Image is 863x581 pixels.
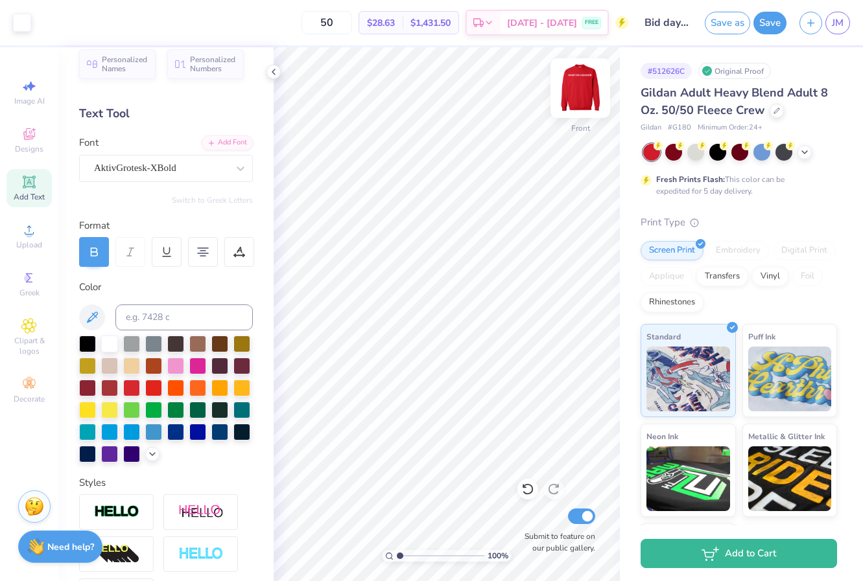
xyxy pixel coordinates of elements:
[748,446,832,511] img: Metallic & Glitter Ink
[641,215,837,230] div: Print Type
[641,241,703,260] div: Screen Print
[14,192,45,202] span: Add Text
[641,293,703,312] div: Rhinestones
[14,96,45,106] span: Image AI
[656,174,816,197] div: This color can be expedited for 5 day delivery.
[301,11,352,34] input: – –
[646,429,678,443] span: Neon Ink
[102,55,148,73] span: Personalized Names
[646,347,730,411] img: Standard
[410,16,451,30] span: $1,431.50
[507,16,577,30] span: [DATE] - [DATE]
[641,122,661,133] span: Gildan
[79,280,253,295] div: Color
[825,12,850,34] a: JM
[641,539,837,568] button: Add to Cart
[115,304,253,330] input: e.g. 7428 c
[832,16,844,30] span: JM
[488,550,508,562] span: 100 %
[202,135,253,150] div: Add Font
[696,267,748,286] div: Transfers
[517,530,595,554] label: Submit to feature on our public gallery.
[19,288,40,298] span: Greek
[641,267,692,286] div: Applique
[178,504,224,520] img: Shadow
[79,135,99,150] label: Font
[79,105,253,122] div: Text Tool
[14,394,45,404] span: Decorate
[94,505,139,519] img: Stroke
[6,336,52,356] span: Clipart & logos
[571,122,590,134] div: Front
[668,122,691,133] span: # G180
[748,347,832,411] img: Puff Ink
[79,475,253,490] div: Styles
[646,330,681,343] span: Standard
[792,267,823,286] div: Foil
[641,63,692,79] div: # 512626C
[656,174,725,185] strong: Fresh Prints Flash:
[707,241,769,260] div: Embroidery
[94,544,139,565] img: 3d Illusion
[15,144,43,154] span: Designs
[748,330,775,343] span: Puff Ink
[47,541,94,553] strong: Need help?
[698,63,771,79] div: Original Proof
[646,446,730,511] img: Neon Ink
[698,122,763,133] span: Minimum Order: 24 +
[554,62,606,114] img: Front
[16,240,42,250] span: Upload
[190,55,236,73] span: Personalized Numbers
[705,12,750,34] button: Save as
[773,241,836,260] div: Digital Print
[635,10,698,36] input: Untitled Design
[641,85,828,118] span: Gildan Adult Heavy Blend Adult 8 Oz. 50/50 Fleece Crew
[172,195,253,205] button: Switch to Greek Letters
[753,12,786,34] button: Save
[748,429,825,443] span: Metallic & Glitter Ink
[178,547,224,562] img: Negative Space
[79,218,254,233] div: Format
[367,16,395,30] span: $28.63
[752,267,788,286] div: Vinyl
[585,18,598,27] span: FREE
